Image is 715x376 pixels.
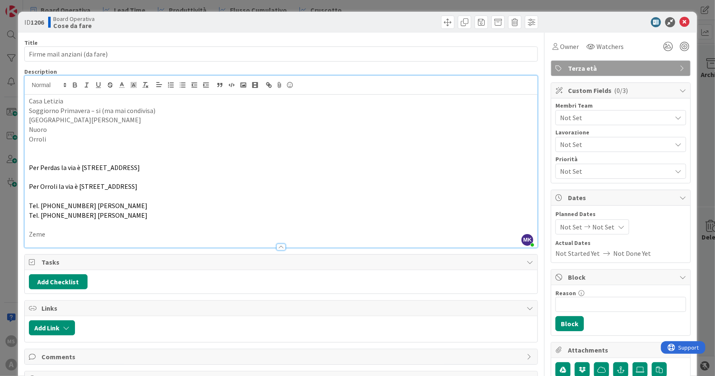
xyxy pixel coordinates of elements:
[568,345,675,355] span: Attachments
[41,257,523,267] span: Tasks
[555,239,686,247] span: Actual Dates
[24,39,38,46] label: Title
[24,68,57,75] span: Description
[560,113,671,123] span: Not Set
[24,46,538,62] input: type card name here...
[560,166,671,176] span: Not Set
[24,17,44,27] span: ID
[29,106,534,116] p: Soggiorno Primavera – si (ma mai condivisa)
[29,211,147,219] span: Tel. [PHONE_NUMBER] [PERSON_NAME]
[613,248,651,258] span: Not Done Yet
[614,86,628,95] span: ( 0/3 )
[29,182,137,191] span: Per Orroli la via è [STREET_ADDRESS]
[31,18,44,26] b: 1206
[568,63,675,73] span: Terza età
[592,222,614,232] span: Not Set
[29,274,88,289] button: Add Checklist
[555,248,600,258] span: Not Started Yet
[41,303,523,313] span: Links
[568,193,675,203] span: Dates
[29,163,140,172] span: Per Perdas la via è [STREET_ADDRESS]
[555,289,576,297] label: Reason
[29,115,534,125] p: [GEOGRAPHIC_DATA][PERSON_NAME]
[555,156,686,162] div: Priorità
[29,125,534,134] p: Nuoro
[53,22,95,29] b: Cose da fare
[560,222,582,232] span: Not Set
[53,15,95,22] span: Board Operativa
[596,41,624,52] span: Watchers
[555,210,686,219] span: Planned Dates
[560,41,579,52] span: Owner
[555,103,686,108] div: Membri Team
[41,352,523,362] span: Comments
[568,85,675,95] span: Custom Fields
[568,272,675,282] span: Block
[18,1,38,11] span: Support
[29,320,75,335] button: Add Link
[29,229,534,239] p: Zeme
[560,139,667,150] span: Not Set
[555,316,584,331] button: Block
[555,129,686,135] div: Lavorazione
[29,201,147,210] span: Tel. [PHONE_NUMBER] [PERSON_NAME]
[29,96,534,106] p: Casa Letizia
[521,234,533,246] span: MK
[29,134,534,144] p: Orroli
